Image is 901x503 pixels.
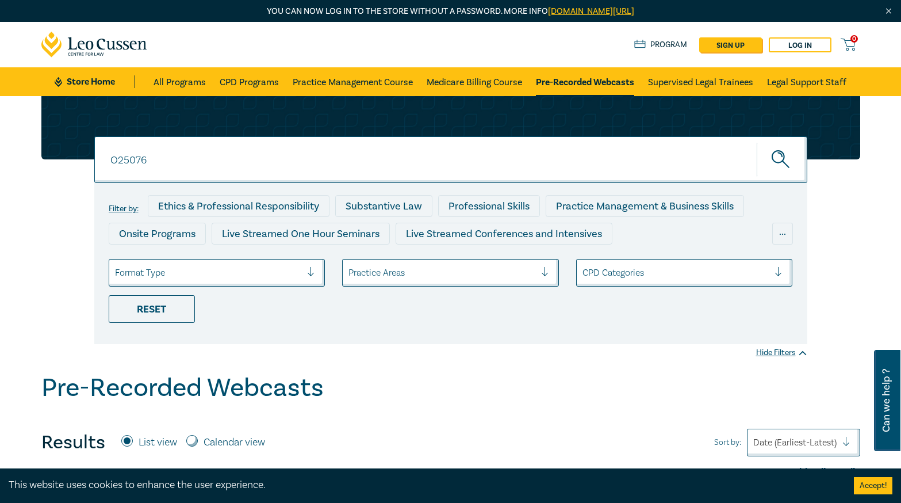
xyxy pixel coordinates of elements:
[297,250,429,272] div: Pre-Recorded Webcasts
[881,357,892,444] span: Can we help ?
[767,67,846,96] a: Legal Support Staff
[566,250,672,272] div: National Programs
[293,67,413,96] a: Practice Management Course
[109,204,139,214] label: Filter by:
[212,223,390,245] div: Live Streamed One Hour Seminars
[154,67,206,96] a: All Programs
[699,37,762,52] a: sign up
[884,6,894,16] img: Close
[41,431,105,454] h4: Results
[548,6,634,17] a: [DOMAIN_NAME][URL]
[335,195,432,217] div: Substantive Law
[55,75,135,88] a: Store Home
[396,223,612,245] div: Live Streamed Conferences and Intensives
[714,436,741,449] span: Sort by:
[41,5,860,18] p: You can now log in to the store without a password. More info
[536,67,634,96] a: Pre-Recorded Webcasts
[94,136,807,183] input: Search for a program title, program description or presenter name
[582,266,585,279] input: select
[427,67,522,96] a: Medicare Billing Course
[348,266,351,279] input: select
[148,195,329,217] div: Ethics & Professional Responsibility
[854,477,892,494] button: Accept cookies
[139,435,177,450] label: List view
[41,373,324,403] h1: Pre-Recorded Webcasts
[115,266,117,279] input: select
[648,67,753,96] a: Supervised Legal Trainees
[634,39,688,51] a: Program
[435,250,561,272] div: 10 CPD Point Packages
[204,435,265,450] label: Calendar view
[753,436,756,449] input: Sort by
[546,195,744,217] div: Practice Management & Business Skills
[9,478,837,493] div: This website uses cookies to enhance the user experience.
[769,37,831,52] a: Log in
[756,347,807,359] div: Hide Filters
[772,223,793,245] div: ...
[109,223,206,245] div: Onsite Programs
[220,67,279,96] a: CPD Programs
[438,195,540,217] div: Professional Skills
[109,295,195,323] div: Reset
[109,250,291,272] div: Live Streamed Practical Workshops
[41,465,860,480] div: Hide All Details
[850,35,858,43] span: 0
